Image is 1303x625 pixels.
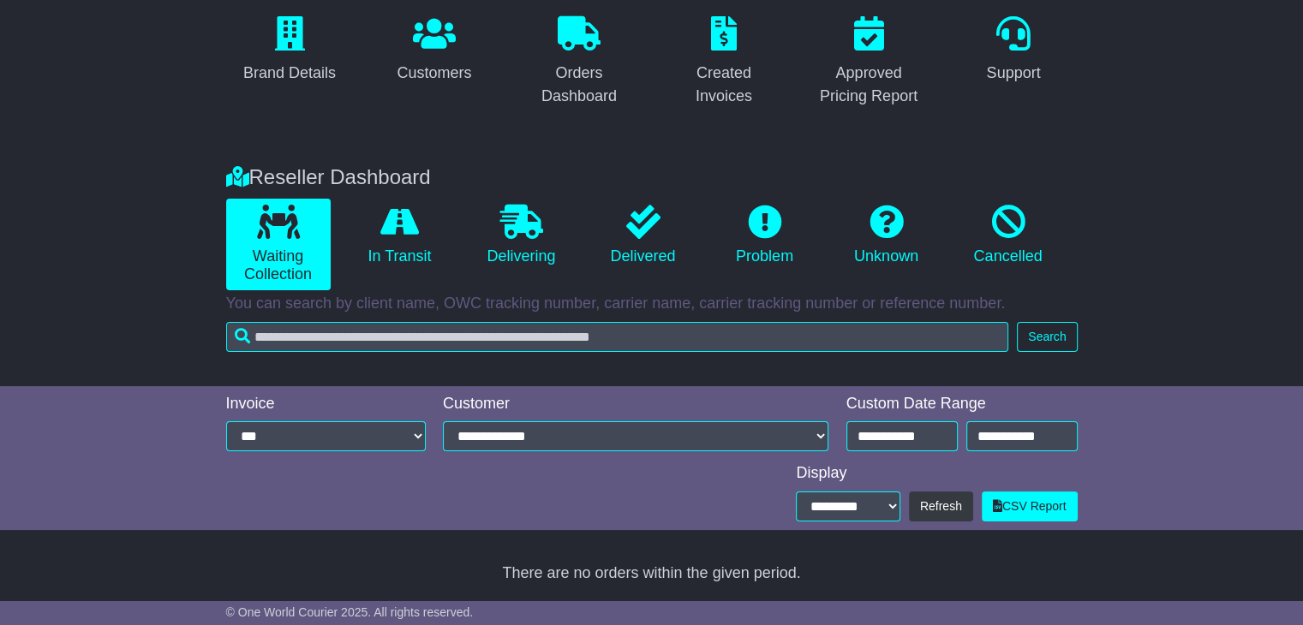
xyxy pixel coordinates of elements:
[816,62,922,108] div: Approved Pricing Report
[796,464,1077,483] div: Display
[591,199,696,272] a: Delivered
[846,395,1078,414] div: Custom Date Range
[672,62,777,108] div: Created Invoices
[713,199,817,272] a: Problem
[660,10,788,114] a: Created Invoices
[443,395,829,414] div: Customer
[218,165,1086,190] div: Reseller Dashboard
[975,10,1051,91] a: Support
[805,10,933,114] a: Approved Pricing Report
[397,62,471,85] div: Customers
[348,199,452,272] a: In Transit
[243,62,336,85] div: Brand Details
[1017,322,1077,352] button: Search
[527,62,632,108] div: Orders Dashboard
[469,199,574,272] a: Delivering
[986,62,1040,85] div: Support
[222,564,1082,583] div: There are no orders within the given period.
[982,491,1078,521] a: CSV Report
[834,199,939,272] a: Unknown
[226,295,1078,313] p: You can search by client name, OWC tracking number, carrier name, carrier tracking number or refe...
[226,395,427,414] div: Invoice
[956,199,1061,272] a: Cancelled
[226,199,331,290] a: Waiting Collection
[226,605,474,619] span: © One World Courier 2025. All rights reserved.
[909,491,973,521] button: Refresh
[232,10,347,91] a: Brand Details
[386,10,482,91] a: Customers
[516,10,643,114] a: Orders Dashboard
